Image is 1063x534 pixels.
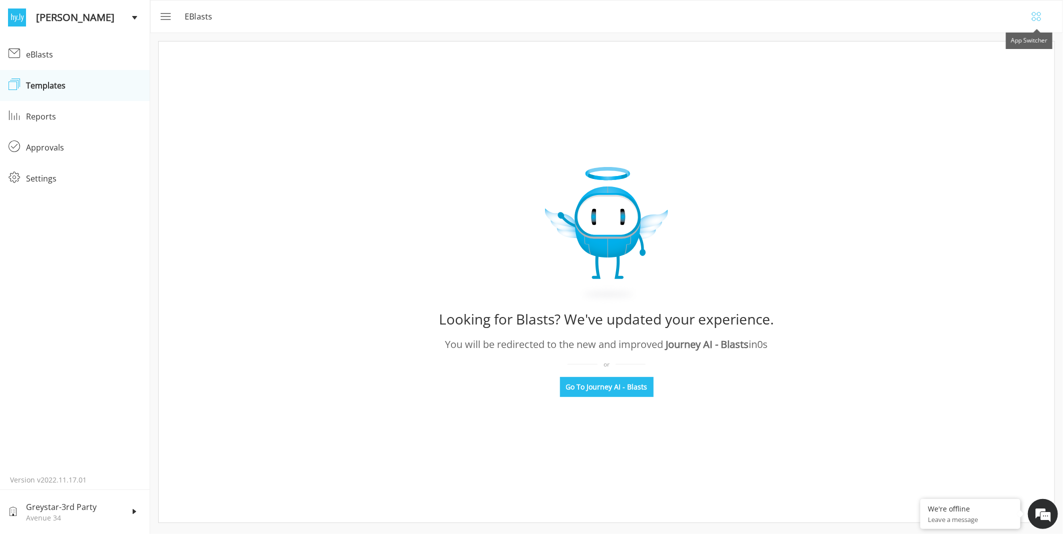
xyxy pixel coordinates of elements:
div: We're offline [928,504,1013,513]
img: logo [8,8,26,26]
div: Reports [26,110,142,122]
span: Go To Journey AI - Blasts [566,382,648,392]
img: expiry_Image [545,167,668,304]
div: eBlasts [26,48,142,60]
div: Minimize live chat window [164,5,188,29]
button: Go To Journey AI - Blasts [560,377,654,397]
textarea: Type your message and click 'Submit' [5,273,191,308]
em: Submit [147,308,182,321]
div: Settings [26,172,142,184]
div: Leave a message [52,56,168,69]
span: We are offline. Please leave us a message. [21,126,175,227]
div: Approvals [26,141,142,153]
div: Looking for Blasts? We've updated your experience. [439,307,774,331]
div: Templates [26,79,142,91]
div: or [568,360,646,369]
img: d_692782471_company_1567716308916_692782471 [17,50,42,75]
p: eBlasts [185,10,219,22]
span: Journey AI - Blasts [666,337,749,351]
div: You will be redirected to the new and improved in 0 s [445,337,768,352]
p: Version v2022.11.17.01 [10,475,140,485]
p: Leave a message [928,515,1013,524]
button: menu [153,4,177,28]
span: [PERSON_NAME] [36,10,132,25]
